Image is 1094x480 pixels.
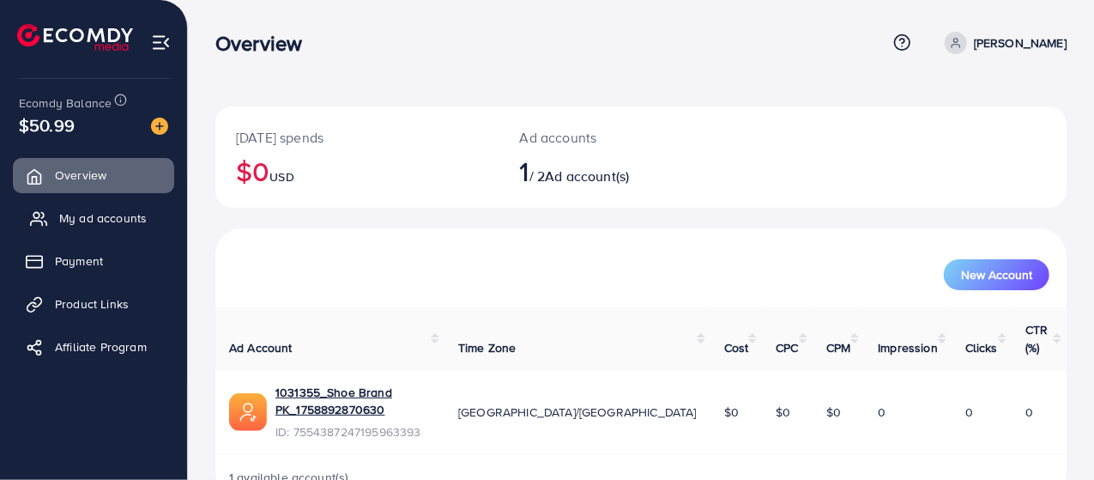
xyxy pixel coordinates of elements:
[965,339,998,356] span: Clicks
[215,31,316,56] h3: Overview
[1021,403,1081,467] iframe: Chat
[13,158,174,192] a: Overview
[965,404,973,421] span: 0
[19,112,75,137] span: $50.99
[17,24,133,51] img: logo
[826,404,841,421] span: $0
[520,155,692,187] h2: / 2
[520,127,692,148] p: Ad accounts
[55,252,103,270] span: Payment
[878,339,938,356] span: Impression
[13,244,174,278] a: Payment
[236,155,479,187] h2: $0
[236,127,479,148] p: [DATE] spends
[151,118,168,135] img: image
[938,32,1067,54] a: [PERSON_NAME]
[458,404,697,421] span: [GEOGRAPHIC_DATA]/[GEOGRAPHIC_DATA]
[724,339,749,356] span: Cost
[13,287,174,321] a: Product Links
[269,168,293,185] span: USD
[13,330,174,364] a: Affiliate Program
[59,210,147,227] span: My ad accounts
[961,269,1032,281] span: New Account
[55,295,129,313] span: Product Links
[55,338,147,355] span: Affiliate Program
[545,167,629,185] span: Ad account(s)
[826,339,850,356] span: CPM
[55,167,106,184] span: Overview
[275,423,431,441] span: ID: 7554387247195963393
[776,404,790,421] span: $0
[229,339,293,356] span: Ad Account
[19,94,112,112] span: Ecomdy Balance
[878,404,885,421] span: 0
[974,33,1067,53] p: [PERSON_NAME]
[776,339,798,356] span: CPC
[13,201,174,235] a: My ad accounts
[944,259,1049,290] button: New Account
[520,151,529,191] span: 1
[458,339,516,356] span: Time Zone
[229,393,267,431] img: ic-ads-acc.e4c84228.svg
[1025,321,1048,355] span: CTR (%)
[151,33,171,52] img: menu
[275,384,431,419] a: 1031355_Shoe Brand PK_1758892870630
[724,404,739,421] span: $0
